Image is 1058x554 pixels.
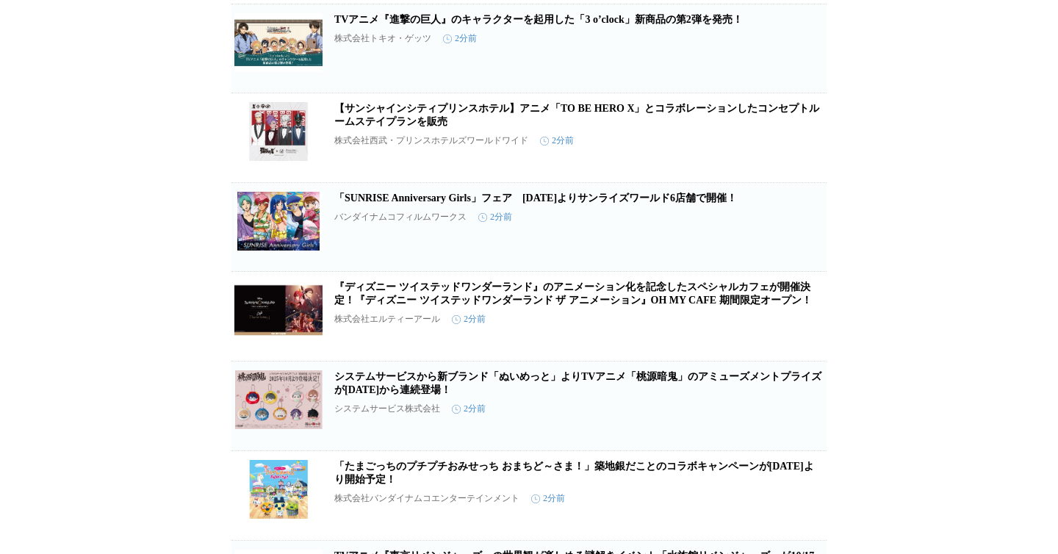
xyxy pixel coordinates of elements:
img: 【サンシャインシティプリンスホテル】アニメ「TO BE HERO X」とコラボレーションしたコンセプトルームステイプランを販売 [234,102,323,161]
p: 株式会社トキオ・ゲッツ [334,32,431,45]
img: 『ディズニー ツイステッドワンダーランド』のアニメーション化を記念したスペシャルカフェが開催決定！『ディズニー ツイステッドワンダーランド ザ アニメーション』OH MY CAFE 期間限定オープン！ [234,281,323,339]
img: 「SUNRISE Anniversary Girls」フェア 10月25日よりサンライズワールド6店舗で開催！ [234,192,323,251]
time: 2分前 [452,313,486,325]
a: 「SUNRISE Anniversary Girls」フェア [DATE]よりサンライズワールド6店舗で開催！ [334,193,737,204]
a: 【サンシャインシティプリンスホテル】アニメ「TO BE HERO X」とコラボレーションしたコンセプトルームステイプランを販売 [334,103,820,127]
time: 2分前 [531,492,565,505]
p: バンダイナムコフィルムワークス [334,211,467,223]
time: 2分前 [478,211,512,223]
time: 2分前 [540,134,574,147]
a: TVアニメ『進撃の巨人』のキャラクターを起用した「3 o’clock」新商品の第2弾を発売！ [334,14,743,25]
img: 「たまごっちのプチプチおみせっち おまちど～さま！」築地銀だことのコラボキャンペーンが10月20日（月）より開始予定！ [234,460,323,519]
a: 『ディズニー ツイステッドワンダーランド』のアニメーション化を記念したスペシャルカフェが開催決定！『ディズニー ツイステッドワンダーランド ザ アニメーション』OH MY CAFE 期間限定オープン！ [334,281,812,306]
a: システムサービスから新ブランド「ぬいめっと」よりTVアニメ「桃源暗鬼」のアミューズメントプライズが[DATE]から連続登場！ [334,371,821,395]
p: 株式会社バンダイナムコエンターテインメント [334,492,519,505]
p: システムサービス株式会社 [334,403,440,415]
a: 「たまごっちのプチプチおみせっち おまちど～さま！」築地銀だことのコラボキャンペーンが[DATE]より開始予定！ [334,461,814,485]
img: TVアニメ『進撃の巨人』のキャラクターを起用した「3 o’clock」新商品の第2弾を発売！ [234,13,323,72]
p: 株式会社西武・プリンスホテルズワールドワイド [334,134,528,147]
img: システムサービスから新ブランド「ぬいめっと」よりTVアニメ「桃源暗鬼」のアミューズメントプライズが2025年10月から連続登場！ [234,370,323,429]
p: 株式会社エルティーアール [334,313,440,325]
time: 2分前 [452,403,486,415]
time: 2分前 [443,32,477,45]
